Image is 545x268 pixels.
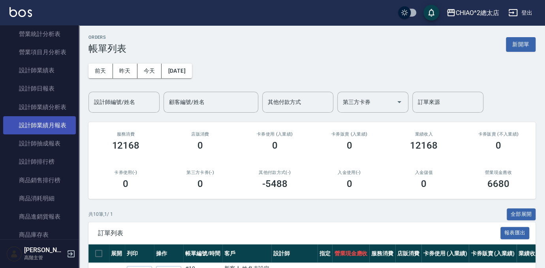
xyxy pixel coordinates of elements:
[173,170,228,175] h2: 第三方卡券(-)
[3,208,76,226] a: 商品進銷貨報表
[125,244,154,263] th: 列印
[470,132,526,137] h2: 卡券販賣 (不入業績)
[112,140,139,151] h3: 12168
[6,246,22,262] img: Person
[321,170,377,175] h2: 入金使用(-)
[318,244,333,263] th: 指定
[98,170,154,175] h2: 卡券使用(-)
[332,244,369,263] th: 營業現金應收
[393,96,406,108] button: Open
[88,211,113,218] p: 共 10 筆, 1 / 1
[500,227,530,239] button: 報表匯出
[500,229,530,236] a: 報表匯出
[3,25,76,43] a: 營業統計分析表
[98,229,500,237] span: 訂單列表
[123,178,128,189] h3: 0
[507,208,536,221] button: 全部展開
[3,134,76,153] a: 設計師抽成報表
[113,64,137,78] button: 昨天
[321,132,377,137] h2: 卡券販賣 (入業績)
[506,40,536,48] a: 新開單
[24,246,64,254] h5: [PERSON_NAME]
[396,132,452,137] h2: 業績收入
[88,35,126,40] h2: ORDERS
[197,178,203,189] h3: 0
[247,132,303,137] h2: 卡券使用 (入業績)
[506,37,536,52] button: 新開單
[88,64,113,78] button: 前天
[369,244,395,263] th: 服務消費
[469,244,517,263] th: 卡券販賣 (入業績)
[396,170,452,175] h2: 入金儲值
[197,140,203,151] h3: 0
[423,5,439,21] button: save
[3,189,76,208] a: 商品消耗明細
[247,170,303,175] h2: 其他付款方式(-)
[3,171,76,189] a: 商品銷售排行榜
[517,244,543,263] th: 業績收入
[395,244,421,263] th: 店販消費
[410,140,438,151] h3: 12168
[3,153,76,171] a: 設計師排行榜
[346,140,352,151] h3: 0
[505,6,536,20] button: 登出
[487,178,509,189] h3: 6680
[3,43,76,61] a: 營業項目月分析表
[421,244,469,263] th: 卡券使用 (入業績)
[98,132,154,137] h3: 服務消費
[162,64,192,78] button: [DATE]
[3,79,76,98] a: 設計師日報表
[3,98,76,116] a: 設計師業績分析表
[109,244,125,263] th: 展開
[88,43,126,54] h3: 帳單列表
[470,170,526,175] h2: 營業現金應收
[3,116,76,134] a: 設計師業績月報表
[421,178,427,189] h3: 0
[183,244,222,263] th: 帳單編號/時間
[271,244,317,263] th: 設計師
[24,254,64,261] p: 高階主管
[496,140,501,151] h3: 0
[3,226,76,244] a: 商品庫存表
[137,64,162,78] button: 今天
[222,244,272,263] th: 客戶
[272,140,278,151] h3: 0
[346,178,352,189] h3: 0
[443,5,502,21] button: CHIAO^2總太店
[456,8,499,18] div: CHIAO^2總太店
[3,61,76,79] a: 設計師業績表
[9,7,32,17] img: Logo
[173,132,228,137] h2: 店販消費
[262,178,288,189] h3: -5488
[154,244,183,263] th: 操作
